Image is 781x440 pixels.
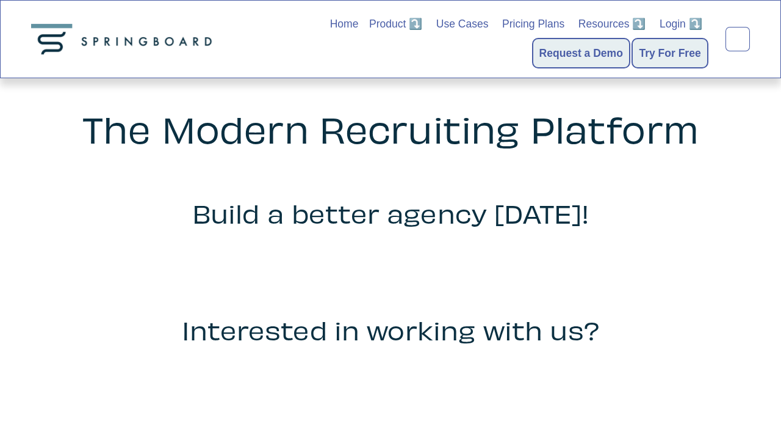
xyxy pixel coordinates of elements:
[31,24,217,54] img: Springboard Technologies
[369,16,422,32] span: Product ⤵️
[578,15,646,32] a: folder dropdown
[53,109,729,148] h2: The Modern Recruiting Platform
[502,15,564,32] a: Pricing Plans
[182,313,599,345] span: Interested in working with us?
[660,15,702,32] a: folder dropdown
[330,15,359,32] a: Home
[192,196,589,229] span: Build a better agency [DATE]!
[725,27,750,51] a: LinkedIn
[639,45,700,62] a: Try For Free
[369,15,422,32] a: folder dropdown
[436,15,489,32] a: Use Cases
[578,16,646,32] span: Resources ⤵️
[539,45,623,62] a: Request a Demo
[660,16,702,32] span: Login ⤵️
